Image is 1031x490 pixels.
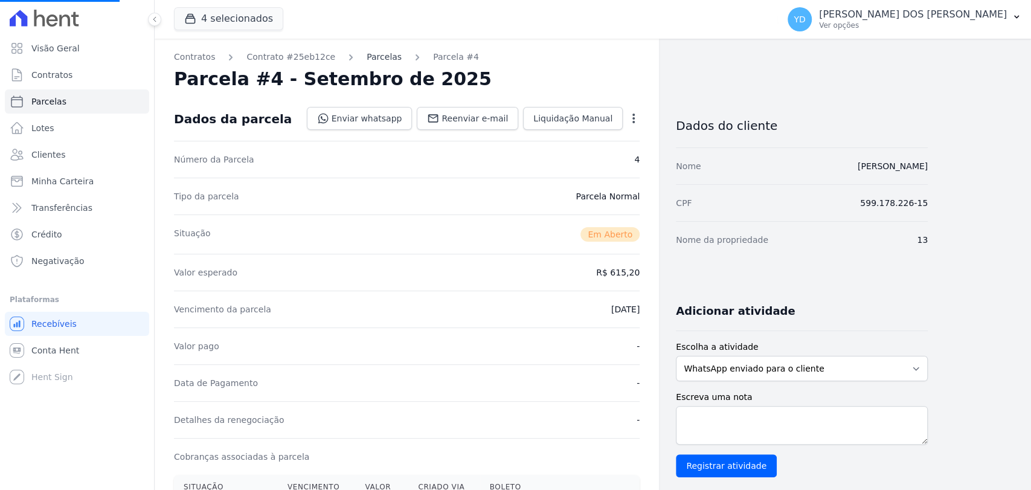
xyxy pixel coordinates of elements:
dt: Nome da propriedade [676,234,768,246]
a: Parcelas [367,51,402,63]
a: Contrato #25eb12ce [246,51,335,63]
dd: - [637,377,640,389]
a: Contratos [5,63,149,87]
div: Dados da parcela [174,112,292,126]
a: Parcela #4 [433,51,479,63]
span: YD [794,15,805,24]
span: Visão Geral [31,42,80,54]
a: Clientes [5,143,149,167]
span: Em Aberto [580,227,640,242]
dd: R$ 615,20 [596,266,640,279]
dt: Valor esperado [174,266,237,279]
dd: 4 [634,153,640,166]
span: Contratos [31,69,72,81]
a: Reenviar e-mail [417,107,518,130]
span: Parcelas [31,95,66,108]
a: Crédito [5,222,149,247]
dt: Valor pago [174,340,219,352]
dd: 13 [917,234,928,246]
dt: CPF [676,197,692,209]
span: Conta Hent [31,344,79,356]
input: Registrar atividade [676,454,777,477]
a: Minha Carteira [5,169,149,193]
label: Escolha a atividade [676,341,928,353]
h3: Dados do cliente [676,118,928,133]
a: Transferências [5,196,149,220]
dd: 599.178.226-15 [860,197,928,209]
dt: Cobranças associadas à parcela [174,451,309,463]
span: Liquidação Manual [533,112,612,124]
a: Negativação [5,249,149,273]
span: Recebíveis [31,318,77,330]
span: Minha Carteira [31,175,94,187]
p: Ver opções [819,21,1007,30]
dt: Vencimento da parcela [174,303,271,315]
dt: Número da Parcela [174,153,254,166]
a: Liquidação Manual [523,107,623,130]
dd: Parcela Normal [576,190,640,202]
a: Lotes [5,116,149,140]
dd: [DATE] [611,303,640,315]
h3: Adicionar atividade [676,304,795,318]
button: 4 selecionados [174,7,283,30]
div: Plataformas [10,292,144,307]
span: Clientes [31,149,65,161]
a: Conta Hent [5,338,149,363]
a: Enviar whatsapp [307,107,413,130]
a: [PERSON_NAME] [858,161,928,171]
span: Transferências [31,202,92,214]
a: Parcelas [5,89,149,114]
button: YD [PERSON_NAME] DOS [PERSON_NAME] Ver opções [778,2,1031,36]
h2: Parcela #4 - Setembro de 2025 [174,68,492,90]
dt: Tipo da parcela [174,190,239,202]
dt: Situação [174,227,211,242]
a: Visão Geral [5,36,149,60]
dd: - [637,414,640,426]
p: [PERSON_NAME] DOS [PERSON_NAME] [819,8,1007,21]
dd: - [637,340,640,352]
span: Reenviar e-mail [442,112,508,124]
span: Lotes [31,122,54,134]
a: Contratos [174,51,215,63]
dt: Nome [676,160,701,172]
dt: Detalhes da renegociação [174,414,284,426]
span: Negativação [31,255,85,267]
a: Recebíveis [5,312,149,336]
dt: Data de Pagamento [174,377,258,389]
span: Crédito [31,228,62,240]
nav: Breadcrumb [174,51,640,63]
label: Escreva uma nota [676,391,928,404]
